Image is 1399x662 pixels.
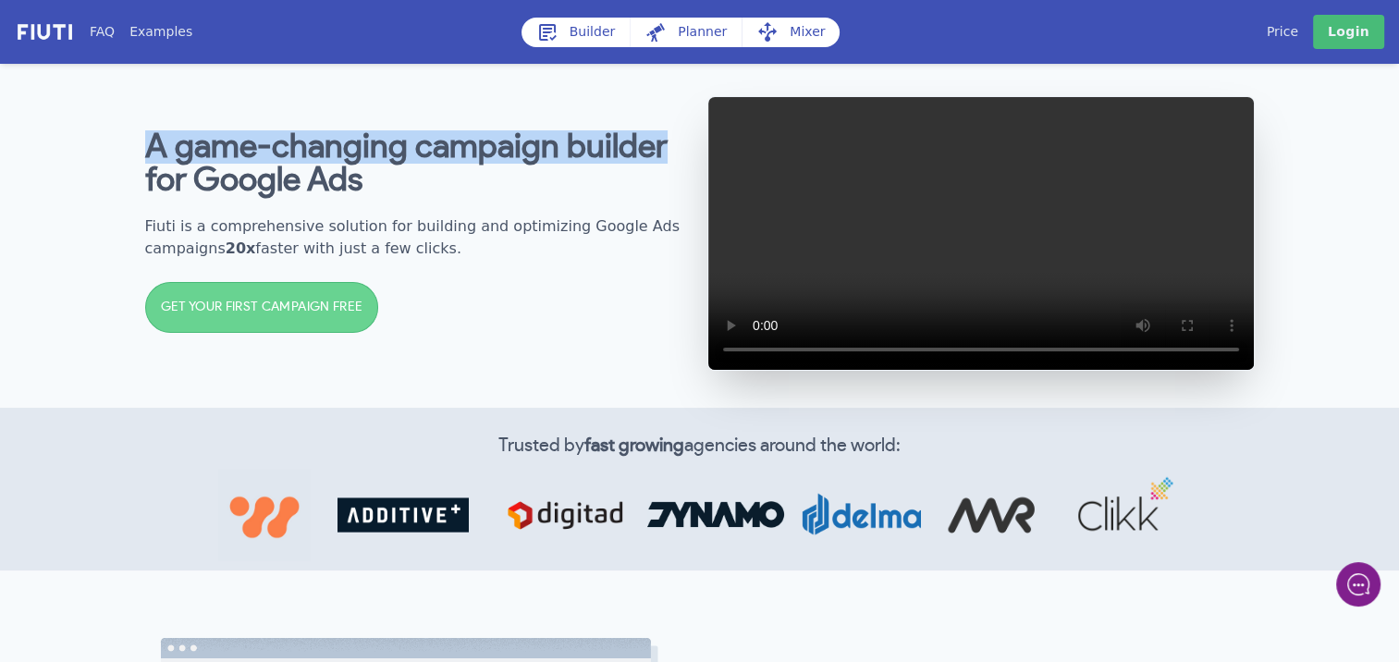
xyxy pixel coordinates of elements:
[1056,471,1181,559] img: 5680c82.png
[28,123,342,182] h2: Can I help you with anything?
[226,239,256,257] b: 20x
[154,506,234,518] span: We run on Gist
[630,18,742,47] a: Planner
[647,501,786,529] img: 83c4e68.jpg
[927,472,1056,558] img: cb4d2d3.png
[29,215,341,252] button: New conversation
[1313,15,1384,49] a: Login
[145,215,693,260] h2: Fiuti is a comprehensive solution for building and optimizing Google Ads campaigns faster with ju...
[707,96,1255,371] video: Google Ads SKAG tool video
[119,227,222,241] span: New conversation
[486,476,644,555] img: 7aba02c.png
[584,436,684,455] b: fast growing
[1267,22,1298,42] a: Price
[129,22,192,42] a: Examples
[742,18,840,47] a: Mixer
[522,18,631,47] a: Builder
[28,90,342,119] h1: Welcome to Fiuti!
[90,22,115,42] a: FAQ
[218,469,311,561] img: b8f48c0.jpg
[145,130,668,197] b: A game-changing campaign builder for Google Ads
[15,21,75,43] img: f731f27.png
[167,432,1233,460] h2: Trusted by agencies around the world:
[1336,562,1381,607] iframe: gist-messenger-bubble-iframe
[320,480,486,550] img: abf0a6e.png
[797,492,927,537] img: d3352e4.png
[145,282,379,333] a: GET YOUR FIRST CAMPAIGN FREE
